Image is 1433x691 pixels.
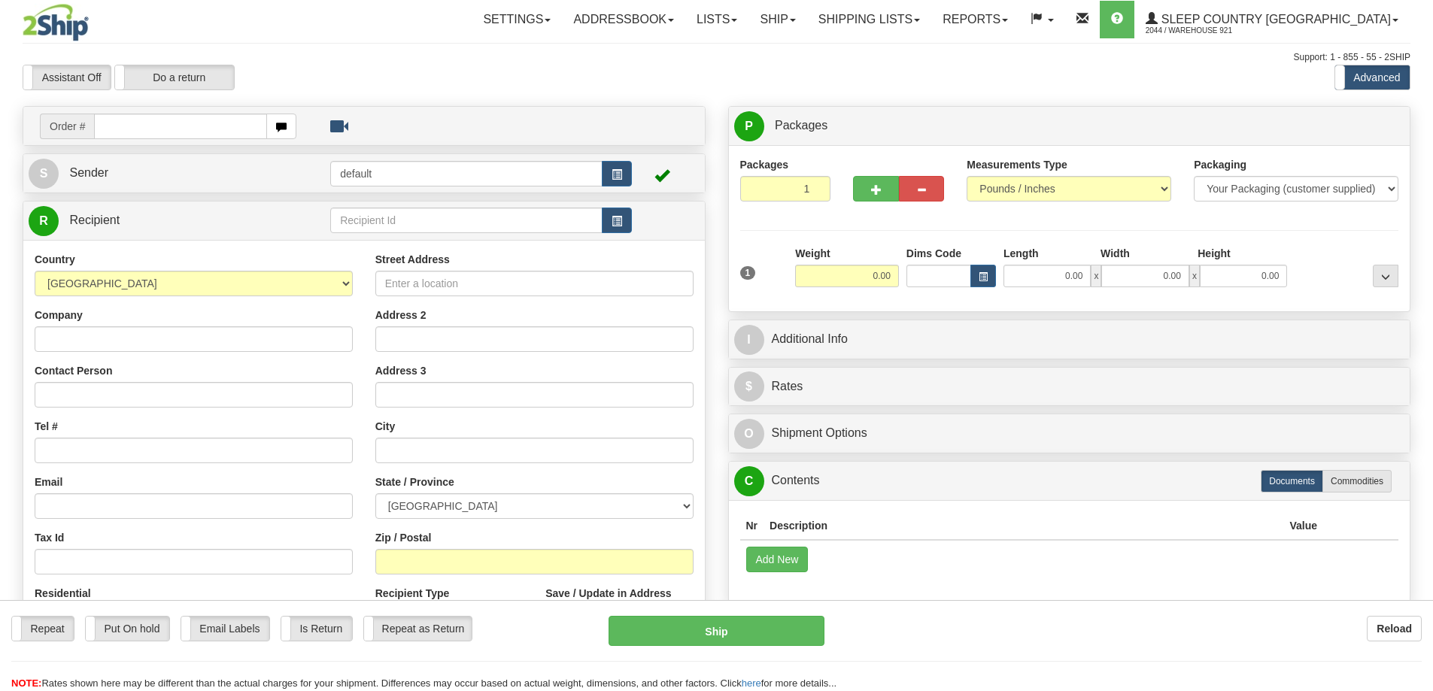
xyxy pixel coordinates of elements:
label: Address 3 [375,363,427,378]
label: Country [35,252,75,267]
iframe: chat widget [1398,268,1431,422]
span: R [29,206,59,236]
label: Documents [1261,470,1323,492]
a: R Recipient [29,205,297,236]
label: Company [35,308,83,323]
a: here [742,677,761,689]
label: Measurements Type [967,157,1067,172]
a: $Rates [734,371,1405,402]
span: Sender [69,166,108,179]
label: City [375,419,395,434]
span: S [29,159,59,189]
a: IAdditional Info [734,324,1405,355]
span: 2044 / Warehouse 921 [1146,23,1258,38]
label: Contact Person [35,363,112,378]
input: Recipient Id [330,208,603,233]
label: Packages [740,157,789,172]
input: Enter a location [375,271,694,296]
th: Description [764,512,1283,540]
span: x [1091,265,1101,287]
label: Tax Id [35,530,64,545]
label: Residential [35,586,91,601]
span: O [734,419,764,449]
button: Add New [746,547,809,572]
label: Do a return [115,65,234,89]
a: Reports [931,1,1019,38]
b: Reload [1377,623,1412,635]
a: P Packages [734,111,1405,141]
label: Width [1101,246,1130,261]
label: Packaging [1194,157,1246,172]
span: 1 [740,266,756,280]
label: Is Return [281,617,352,641]
label: Email Labels [181,617,269,641]
a: CContents [734,465,1405,496]
label: Repeat as Return [364,617,472,641]
label: Repeat [12,617,74,641]
span: Recipient [69,214,120,226]
label: Length [1003,246,1039,261]
span: I [734,325,764,355]
a: Ship [748,1,806,38]
span: Order # [40,114,94,139]
a: Sleep Country [GEOGRAPHIC_DATA] 2044 / Warehouse 921 [1134,1,1410,38]
label: Email [35,474,62,489]
span: C [734,466,764,496]
span: Sleep Country [GEOGRAPHIC_DATA] [1158,13,1391,26]
label: Weight [795,246,830,261]
div: Support: 1 - 855 - 55 - 2SHIP [23,51,1410,64]
label: Assistant Off [23,65,111,89]
label: State / Province [375,474,454,489]
label: Address 2 [375,308,427,323]
label: Commodities [1322,470,1392,492]
a: OShipment Options [734,418,1405,449]
span: x [1189,265,1200,287]
button: Reload [1367,616,1422,641]
input: Sender Id [330,161,603,186]
a: Lists [685,1,748,38]
div: ... [1373,265,1398,287]
label: Put On hold [86,617,169,641]
img: logo2044.jpg [23,4,89,41]
th: Nr [740,512,764,540]
label: Height [1198,246,1231,261]
button: Ship [609,616,824,646]
label: Zip / Postal [375,530,432,545]
span: $ [734,371,764,402]
label: Save / Update in Address Book [545,586,693,616]
label: Tel # [35,419,58,434]
a: S Sender [29,158,330,189]
a: Addressbook [562,1,685,38]
a: Shipping lists [807,1,931,38]
label: Street Address [375,252,450,267]
label: Advanced [1335,65,1410,89]
th: Value [1283,512,1323,540]
span: NOTE: [11,677,41,689]
span: Packages [775,119,827,132]
label: Recipient Type [375,586,450,601]
span: P [734,111,764,141]
a: Settings [472,1,562,38]
label: Dims Code [906,246,961,261]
